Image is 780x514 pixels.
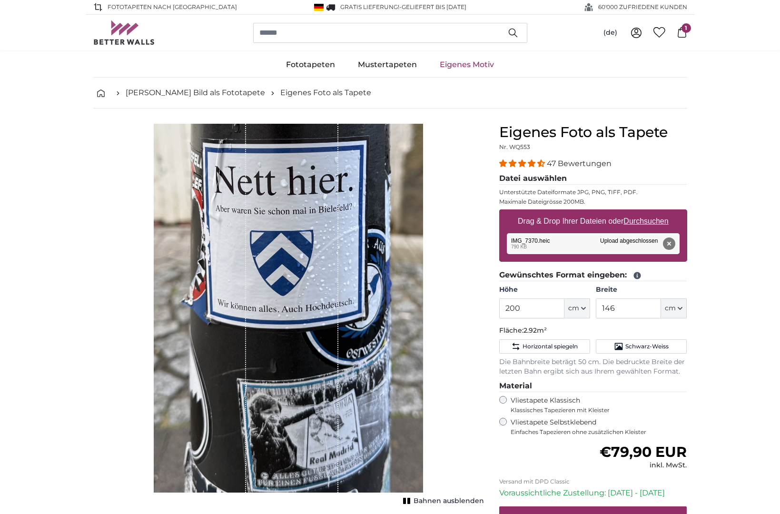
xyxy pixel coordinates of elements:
[499,478,687,485] p: Versand mit DPD Classic
[399,3,466,10] span: -
[514,212,672,231] label: Drag & Drop Ihrer Dateien oder
[523,326,547,335] span: 2.92m²
[108,3,237,11] span: Fototapeten nach [GEOGRAPHIC_DATA]
[511,428,687,436] span: Einfaches Tapezieren ohne zusätzlichen Kleister
[499,326,687,336] p: Fläche:
[499,269,687,281] legend: Gewünschtes Format eingeben:
[499,380,687,392] legend: Material
[596,24,625,41] button: (de)
[665,304,676,313] span: cm
[499,173,687,185] legend: Datei auswählen
[499,487,687,499] p: Voraussichtliche Zustellung: [DATE] - [DATE]
[600,461,687,470] div: inkl. MwSt.
[598,3,687,11] span: 60'000 ZUFRIEDENE KUNDEN
[499,339,590,354] button: Horizontal spiegeln
[511,396,679,414] label: Vliestapete Klassisch
[414,496,484,506] span: Bahnen ausblenden
[564,298,590,318] button: cm
[681,23,691,33] span: 1
[511,418,687,436] label: Vliestapete Selbstklebend
[568,304,579,313] span: cm
[499,143,530,150] span: Nr. WQ553
[428,52,505,77] a: Eigenes Motiv
[499,198,687,206] p: Maximale Dateigrösse 200MB.
[547,159,612,168] span: 47 Bewertungen
[499,124,687,141] h1: Eigenes Foto als Tapete
[280,87,371,99] a: Eigenes Foto als Tapete
[340,3,399,10] span: GRATIS Lieferung!
[600,443,687,461] span: €79,90 EUR
[402,3,466,10] span: Geliefert bis [DATE]
[499,188,687,196] p: Unterstützte Dateiformate JPG, PNG, TIFF, PDF.
[499,285,590,295] label: Höhe
[93,124,484,504] div: 1 of 1
[625,343,669,350] span: Schwarz-Weiss
[93,20,155,45] img: Betterwalls
[126,87,265,99] a: [PERSON_NAME] Bild als Fototapete
[499,159,547,168] span: 4.38 stars
[314,4,324,11] img: Deutschland
[275,52,346,77] a: Fototapeten
[511,406,679,414] span: Klassisches Tapezieren mit Kleister
[93,78,687,109] nav: breadcrumbs
[596,285,687,295] label: Breite
[623,217,668,225] u: Durchsuchen
[523,343,578,350] span: Horizontal spiegeln
[346,52,428,77] a: Mustertapeten
[596,339,687,354] button: Schwarz-Weiss
[499,357,687,376] p: Die Bahnbreite beträgt 50 cm. Die bedruckte Breite der letzten Bahn ergibt sich aus Ihrem gewählt...
[661,298,687,318] button: cm
[400,494,484,508] button: Bahnen ausblenden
